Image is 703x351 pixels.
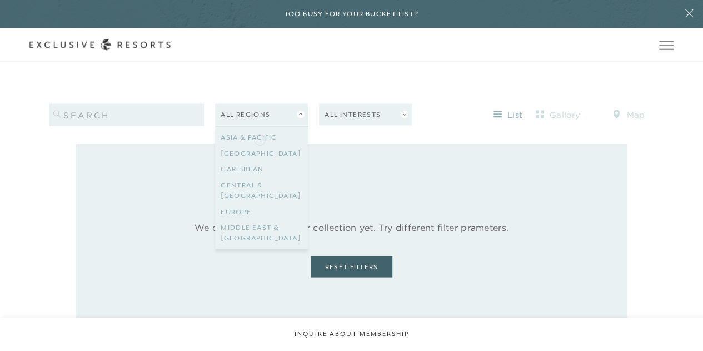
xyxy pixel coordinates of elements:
[49,103,205,126] input: search
[319,103,412,125] button: All Interests
[221,219,302,246] a: Middle East & [GEOGRAPHIC_DATA]
[659,41,674,49] button: Open navigation
[221,161,302,177] a: Caribbean
[221,129,302,145] a: Asia & Pacific
[215,103,308,125] button: All Regions
[221,177,302,204] a: Central & [GEOGRAPHIC_DATA]
[221,145,302,161] a: [GEOGRAPHIC_DATA]
[652,300,703,351] iframe: Qualified Messenger
[483,106,533,123] button: list
[311,256,392,277] a: Reset Filters
[604,106,654,123] button: map
[154,220,549,234] p: We don’t have that in our collection yet. Try different filter prameters.
[221,204,302,220] a: Europe
[285,9,419,19] h6: Too busy for your bucket list?
[533,106,583,123] button: gallery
